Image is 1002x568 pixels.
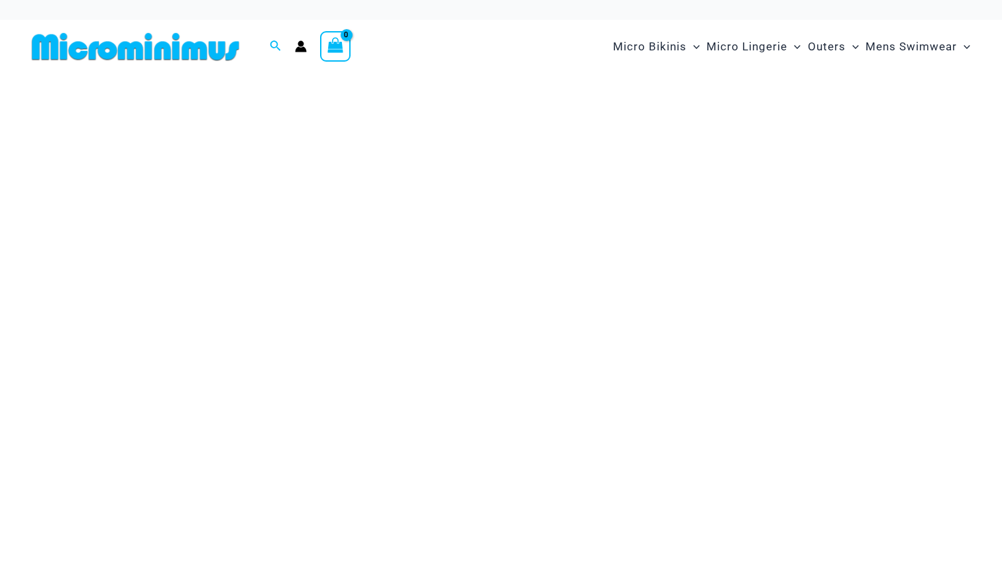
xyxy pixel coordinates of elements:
img: MM SHOP LOGO FLAT [27,32,245,62]
a: Account icon link [295,40,307,52]
span: Menu Toggle [846,30,859,64]
span: Micro Bikinis [613,30,687,64]
span: Menu Toggle [687,30,700,64]
span: Menu Toggle [787,30,801,64]
nav: Site Navigation [608,25,975,69]
a: Mens SwimwearMenu ToggleMenu Toggle [862,27,974,67]
span: Menu Toggle [957,30,970,64]
a: OutersMenu ToggleMenu Toggle [805,27,862,67]
span: Mens Swimwear [865,30,957,64]
a: Micro BikinisMenu ToggleMenu Toggle [610,27,703,67]
span: Micro Lingerie [706,30,787,64]
span: Outers [808,30,846,64]
a: View Shopping Cart, empty [320,31,351,62]
a: Search icon link [270,38,282,55]
a: Micro LingerieMenu ToggleMenu Toggle [703,27,804,67]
